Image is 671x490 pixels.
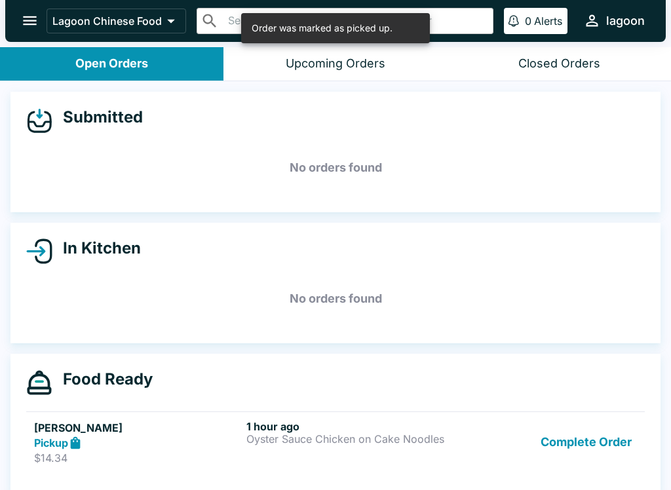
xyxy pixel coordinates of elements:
h4: In Kitchen [52,238,141,258]
p: Alerts [534,14,562,28]
h6: 1 hour ago [246,420,453,433]
input: Search orders by name or phone number [224,12,488,30]
h5: No orders found [26,144,645,191]
p: $14.34 [34,451,241,464]
button: lagoon [578,7,650,35]
h4: Submitted [52,107,143,127]
h5: No orders found [26,275,645,322]
p: Oyster Sauce Chicken on Cake Noodles [246,433,453,445]
button: open drawer [13,4,47,37]
div: Open Orders [75,56,148,71]
div: Order was marked as picked up. [252,17,393,39]
div: Upcoming Orders [286,56,385,71]
h4: Food Ready [52,369,153,389]
p: Lagoon Chinese Food [52,14,162,28]
p: 0 [525,14,531,28]
h5: [PERSON_NAME] [34,420,241,436]
div: lagoon [606,13,645,29]
a: [PERSON_NAME]Pickup$14.341 hour agoOyster Sauce Chicken on Cake NoodlesComplete Order [26,411,645,473]
div: Closed Orders [518,56,600,71]
button: Complete Order [535,420,637,465]
strong: Pickup [34,436,68,449]
button: Lagoon Chinese Food [47,9,186,33]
